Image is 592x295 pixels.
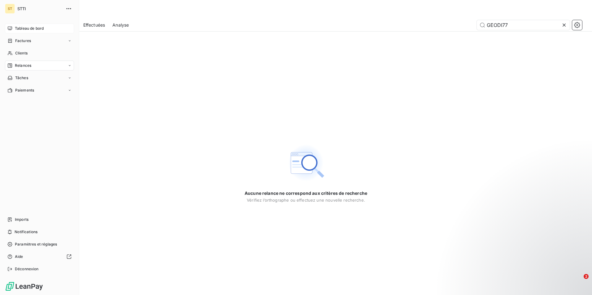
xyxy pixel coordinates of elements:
[15,50,28,56] span: Clients
[17,6,62,11] span: STTI
[5,239,74,249] a: Paramètres et réglages
[15,217,28,222] span: Imports
[571,274,586,289] iframe: Intercom live chat
[5,85,74,95] a: Paiements
[477,20,570,30] input: Rechercher
[15,266,39,272] span: Déconnexion
[15,254,23,259] span: Aide
[286,143,326,183] img: Empty state
[15,26,44,31] span: Tableau de bord
[15,75,28,81] span: Tâches
[5,281,43,291] img: Logo LeanPay
[15,88,34,93] span: Paiements
[5,36,74,46] a: Factures
[247,198,365,203] span: Vérifiez l’orthographe ou effectuez une nouvelle recherche.
[112,22,129,28] span: Analyse
[15,38,31,44] span: Factures
[5,61,74,71] a: Relances
[5,215,74,224] a: Imports
[245,190,367,196] span: Aucune relance ne correspond aux critères de recherche
[15,242,57,247] span: Paramètres et réglages
[5,73,74,83] a: Tâches
[5,24,74,33] a: Tableau de bord
[83,22,105,28] span: Effectuées
[468,235,592,278] iframe: Intercom notifications message
[5,48,74,58] a: Clients
[584,274,589,279] span: 2
[5,4,15,14] div: ST
[15,63,31,68] span: Relances
[5,252,74,262] a: Aide
[15,229,37,235] span: Notifications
